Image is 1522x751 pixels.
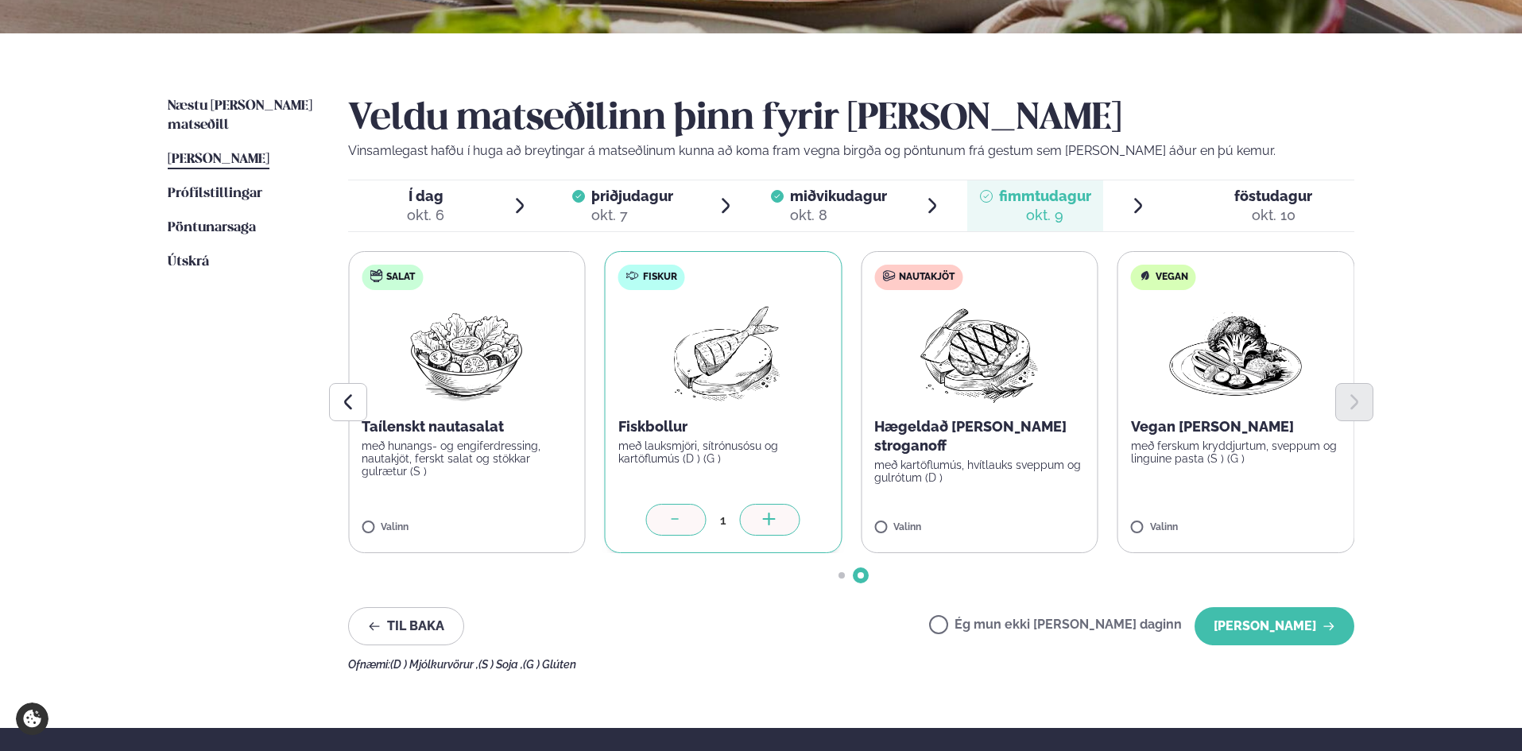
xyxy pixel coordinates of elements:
a: Prófílstillingar [168,184,262,203]
span: Útskrá [168,255,209,269]
p: með lauksmjöri, sítrónusósu og kartöflumús (D ) (G ) [618,439,829,465]
img: Salad.png [397,303,537,405]
div: okt. 10 [1234,206,1312,225]
img: fish.svg [626,269,639,282]
div: okt. 8 [790,206,887,225]
span: (D ) Mjólkurvörur , [390,658,478,671]
img: salad.svg [370,269,382,282]
p: með hunangs- og engiferdressing, nautakjöt, ferskt salat og stökkar gulrætur (S ) [362,439,572,478]
img: Vegan.svg [1139,269,1152,282]
img: Beef-Meat.png [909,303,1050,405]
span: þriðjudagur [591,188,673,204]
span: Nautakjöt [899,271,955,284]
span: (G ) Glúten [523,658,576,671]
p: með ferskum kryddjurtum, sveppum og linguine pasta (S ) (G ) [1131,439,1342,465]
img: Vegan.png [1166,303,1306,405]
img: beef.svg [882,269,895,282]
button: [PERSON_NAME] [1195,607,1354,645]
span: föstudagur [1234,188,1312,204]
p: Vegan [PERSON_NAME] [1131,417,1342,436]
div: 1 [707,511,740,529]
span: Næstu [PERSON_NAME] matseðill [168,99,312,132]
span: Prófílstillingar [168,187,262,200]
a: Cookie settings [16,703,48,735]
span: Go to slide 2 [858,572,864,579]
span: Vegan [1156,271,1188,284]
span: [PERSON_NAME] [168,153,269,166]
p: Fiskbollur [618,417,829,436]
p: með kartöflumús, hvítlauks sveppum og gulrótum (D ) [874,459,1085,484]
span: Pöntunarsaga [168,221,256,234]
span: fimmtudagur [999,188,1091,204]
div: okt. 6 [407,206,444,225]
button: Next slide [1335,383,1373,421]
button: Previous slide [329,383,367,421]
a: Næstu [PERSON_NAME] matseðill [168,97,316,135]
div: okt. 9 [999,206,1091,225]
div: Ofnæmi: [348,658,1354,671]
span: Fiskur [643,271,677,284]
span: Í dag [407,187,444,206]
p: Vinsamlegast hafðu í huga að breytingar á matseðlinum kunna að koma fram vegna birgða og pöntunum... [348,141,1354,161]
a: [PERSON_NAME] [168,150,269,169]
p: Hægeldað [PERSON_NAME] stroganoff [874,417,1085,455]
span: Salat [386,271,415,284]
h2: Veldu matseðilinn þinn fyrir [PERSON_NAME] [348,97,1354,141]
a: Útskrá [168,253,209,272]
p: Taílenskt nautasalat [362,417,572,436]
img: Fish.png [653,303,793,405]
span: miðvikudagur [790,188,887,204]
span: (S ) Soja , [478,658,523,671]
a: Pöntunarsaga [168,219,256,238]
button: Til baka [348,607,464,645]
div: okt. 7 [591,206,673,225]
span: Go to slide 1 [838,572,845,579]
